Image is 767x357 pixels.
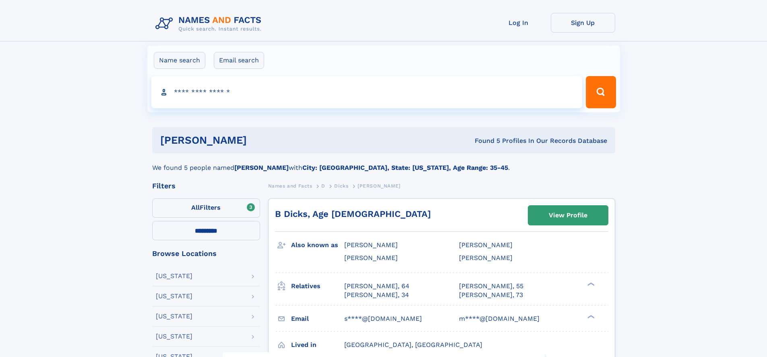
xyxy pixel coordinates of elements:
[152,13,268,35] img: Logo Names and Facts
[528,206,608,225] a: View Profile
[156,313,192,320] div: [US_STATE]
[214,52,264,69] label: Email search
[459,254,513,262] span: [PERSON_NAME]
[302,164,508,171] b: City: [GEOGRAPHIC_DATA], State: [US_STATE], Age Range: 35-45
[486,13,551,33] a: Log In
[585,281,595,287] div: ❯
[291,312,344,326] h3: Email
[152,198,260,218] label: Filters
[156,273,192,279] div: [US_STATE]
[234,164,289,171] b: [PERSON_NAME]
[344,241,398,249] span: [PERSON_NAME]
[156,333,192,340] div: [US_STATE]
[344,291,409,299] a: [PERSON_NAME], 34
[291,279,344,293] h3: Relatives
[361,136,607,145] div: Found 5 Profiles In Our Records Database
[291,238,344,252] h3: Also known as
[152,153,615,173] div: We found 5 people named with .
[358,183,401,189] span: [PERSON_NAME]
[459,282,523,291] a: [PERSON_NAME], 55
[152,250,260,257] div: Browse Locations
[344,341,482,349] span: [GEOGRAPHIC_DATA], [GEOGRAPHIC_DATA]
[334,181,348,191] a: Dicks
[334,183,348,189] span: Dicks
[151,76,583,108] input: search input
[191,204,200,211] span: All
[321,183,325,189] span: D
[152,182,260,190] div: Filters
[586,76,616,108] button: Search Button
[291,338,344,352] h3: Lived in
[344,254,398,262] span: [PERSON_NAME]
[549,206,587,225] div: View Profile
[275,209,431,219] a: B Dicks, Age [DEMOGRAPHIC_DATA]
[551,13,615,33] a: Sign Up
[156,293,192,299] div: [US_STATE]
[268,181,312,191] a: Names and Facts
[344,282,409,291] a: [PERSON_NAME], 64
[585,314,595,319] div: ❯
[459,241,513,249] span: [PERSON_NAME]
[321,181,325,191] a: D
[154,52,205,69] label: Name search
[459,291,523,299] a: [PERSON_NAME], 73
[160,135,361,145] h1: [PERSON_NAME]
